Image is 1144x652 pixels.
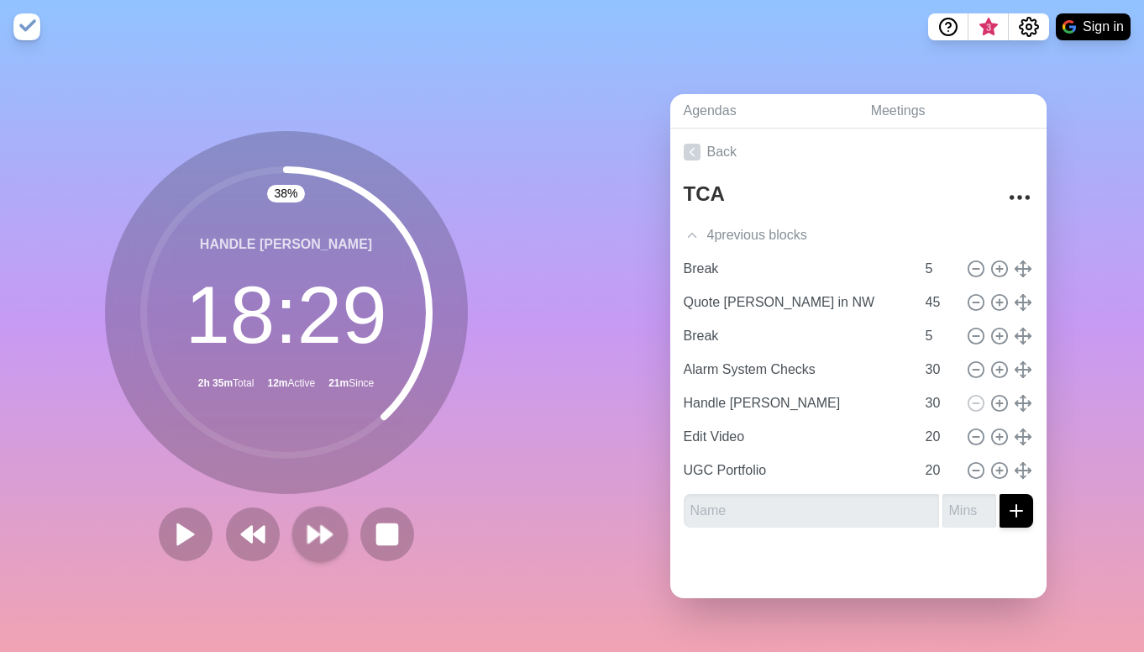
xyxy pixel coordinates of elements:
[677,353,916,386] input: Name
[677,286,916,319] input: Name
[919,319,959,353] input: Mins
[919,252,959,286] input: Mins
[677,420,916,454] input: Name
[13,13,40,40] img: timeblocks logo
[670,94,858,129] a: Agendas
[968,13,1009,40] button: What’s new
[1003,181,1036,214] button: More
[919,353,959,386] input: Mins
[800,225,807,245] span: s
[1056,13,1131,40] button: Sign in
[919,286,959,319] input: Mins
[919,420,959,454] input: Mins
[677,319,916,353] input: Name
[677,386,916,420] input: Name
[1063,20,1076,34] img: google logo
[670,218,1047,252] div: 4 previous block
[858,94,1047,129] a: Meetings
[928,13,968,40] button: Help
[982,21,995,34] span: 3
[677,454,916,487] input: Name
[1009,13,1049,40] button: Settings
[942,494,996,528] input: Mins
[684,494,939,528] input: Name
[919,454,959,487] input: Mins
[677,252,916,286] input: Name
[670,129,1047,176] a: Back
[919,386,959,420] input: Mins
